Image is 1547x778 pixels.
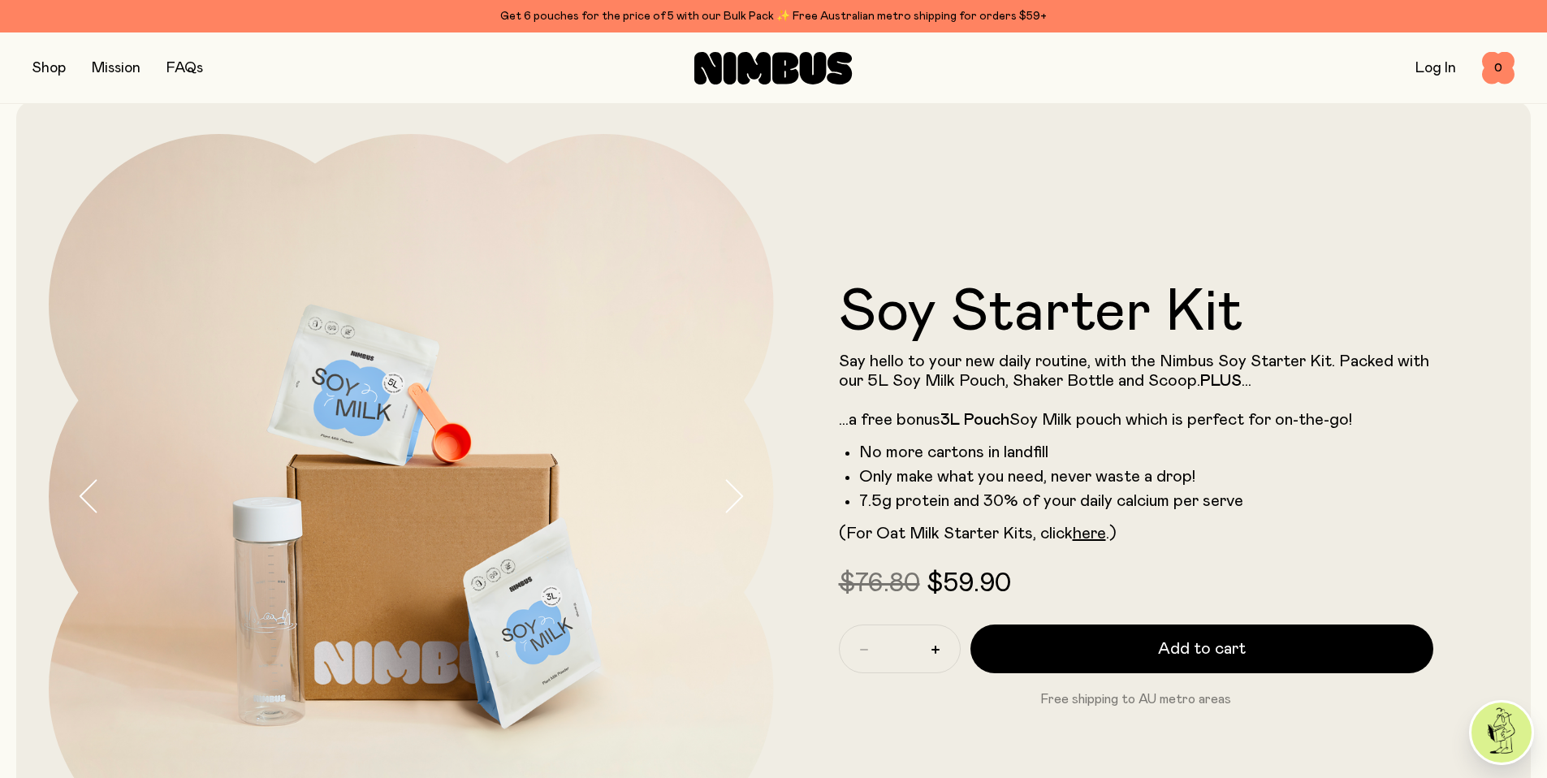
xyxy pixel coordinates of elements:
[859,467,1434,486] li: Only make what you need, never waste a drop!
[859,443,1434,462] li: No more cartons in landfill
[32,6,1515,26] div: Get 6 pouches for the price of 5 with our Bulk Pack ✨ Free Australian metro shipping for orders $59+
[1106,525,1117,542] span: .)
[839,525,1073,542] span: (For Oat Milk Starter Kits, click
[839,283,1434,342] h1: Soy Starter Kit
[92,61,140,76] a: Mission
[1415,61,1456,76] a: Log In
[1200,373,1242,389] strong: PLUS
[839,571,920,597] span: $76.80
[964,412,1009,428] strong: Pouch
[1471,702,1532,763] img: agent
[839,689,1434,709] p: Free shipping to AU metro areas
[1482,52,1515,84] button: 0
[839,352,1434,430] p: Say hello to your new daily routine, with the Nimbus Soy Starter Kit. Packed with our 5L Soy Milk...
[166,61,203,76] a: FAQs
[970,625,1434,673] button: Add to cart
[927,571,1011,597] span: $59.90
[1158,638,1246,660] span: Add to cart
[859,491,1434,511] li: 7.5g protein and 30% of your daily calcium per serve
[940,412,960,428] strong: 3L
[1073,525,1106,542] a: here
